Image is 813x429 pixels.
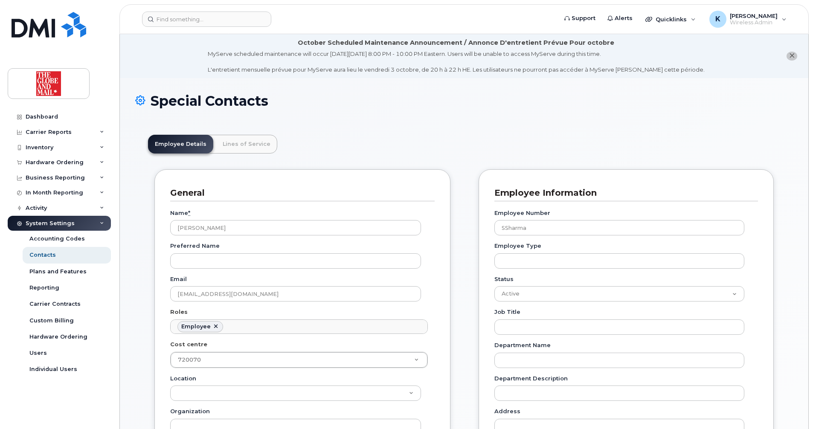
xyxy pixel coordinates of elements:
[216,135,277,154] a: Lines of Service
[170,275,187,283] label: Email
[178,357,201,363] span: 720070
[298,38,614,47] div: October Scheduled Maintenance Announcement / Annonce D'entretient Prévue Pour octobre
[494,275,514,283] label: Status
[181,323,211,330] div: Employee
[494,242,541,250] label: Employee Type
[494,209,550,217] label: Employee Number
[494,374,568,383] label: Department Description
[170,242,220,250] label: Preferred Name
[170,407,210,415] label: Organization
[494,341,551,349] label: Department Name
[171,352,427,368] a: 720070
[494,308,520,316] label: Job Title
[170,340,207,348] label: Cost centre
[494,407,520,415] label: Address
[170,374,196,383] label: Location
[170,209,190,217] label: Name
[787,52,797,61] button: close notification
[494,187,752,199] h3: Employee Information
[188,209,190,216] abbr: required
[148,135,213,154] a: Employee Details
[208,50,705,74] div: MyServe scheduled maintenance will occur [DATE][DATE] 8:00 PM - 10:00 PM Eastern. Users will be u...
[170,187,428,199] h3: General
[135,93,793,108] h1: Special Contacts
[170,308,188,316] label: Roles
